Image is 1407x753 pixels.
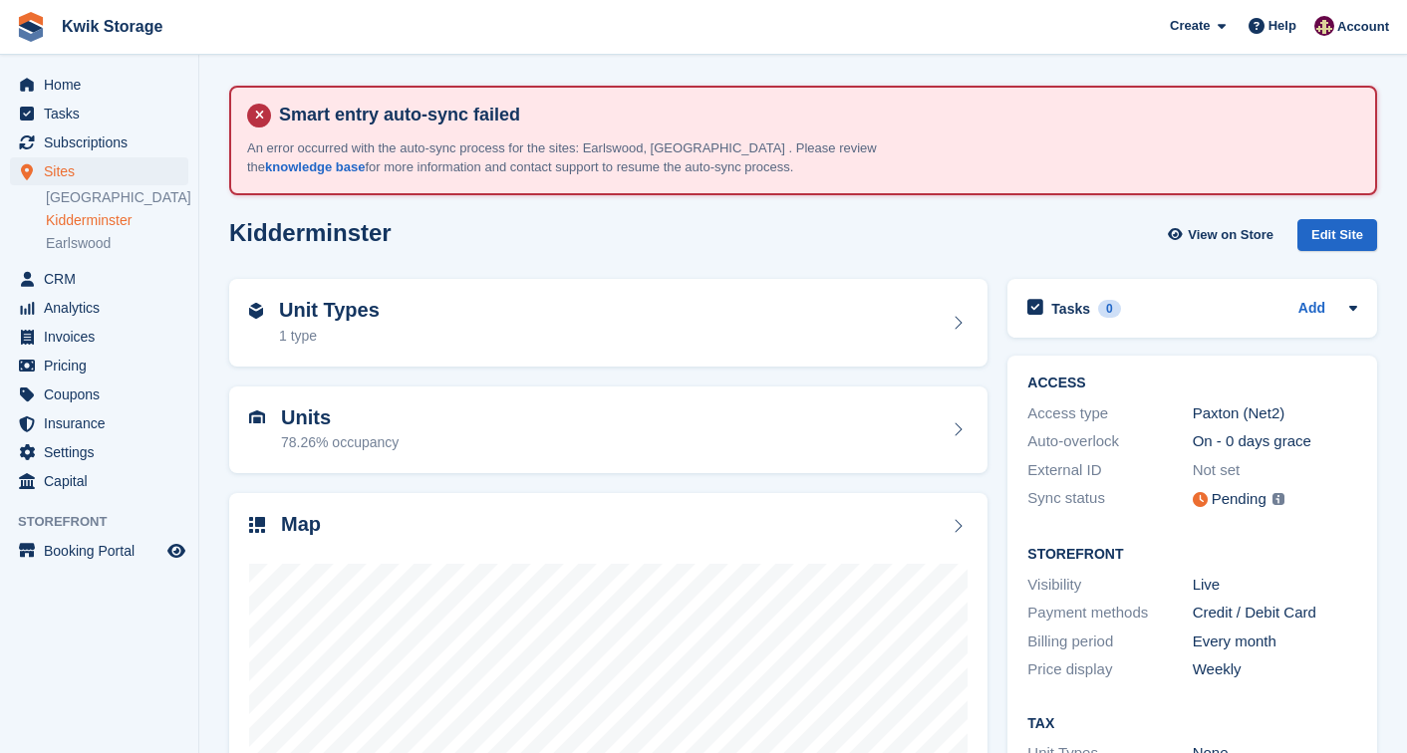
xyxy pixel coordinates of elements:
[229,386,987,474] a: Units 78.26% occupancy
[229,279,987,367] a: Unit Types 1 type
[1314,16,1334,36] img: ellie tragonette
[265,159,365,174] a: knowledge base
[1027,459,1192,482] div: External ID
[1027,574,1192,597] div: Visibility
[44,157,163,185] span: Sites
[1170,16,1210,36] span: Create
[10,128,188,156] a: menu
[1193,630,1357,653] div: Every month
[10,467,188,495] a: menu
[44,438,163,466] span: Settings
[229,219,392,246] h2: Kidderminster
[44,71,163,99] span: Home
[279,326,380,347] div: 1 type
[46,211,188,230] a: Kidderminster
[1027,547,1357,563] h2: Storefront
[1098,300,1121,318] div: 0
[44,380,163,408] span: Coupons
[44,409,163,437] span: Insurance
[1268,16,1296,36] span: Help
[44,265,163,293] span: CRM
[1165,219,1281,252] a: View on Store
[1188,225,1273,245] span: View on Store
[10,294,188,322] a: menu
[44,128,163,156] span: Subscriptions
[44,294,163,322] span: Analytics
[279,299,380,322] h2: Unit Types
[46,234,188,253] a: Earlswood
[1193,658,1357,681] div: Weekly
[10,157,188,185] a: menu
[1193,574,1357,597] div: Live
[10,71,188,99] a: menu
[281,406,399,429] h2: Units
[1298,298,1325,321] a: Add
[1193,459,1357,482] div: Not set
[18,512,198,532] span: Storefront
[1027,376,1357,391] h2: ACCESS
[10,537,188,565] a: menu
[249,517,265,533] img: map-icn-33ee37083ee616e46c38cad1a60f524a97daa1e2b2c8c0bc3eb3415660979fc1.svg
[10,380,188,408] a: menu
[281,513,321,536] h2: Map
[1027,602,1192,625] div: Payment methods
[1027,430,1192,453] div: Auto-overlock
[1297,219,1377,260] a: Edit Site
[1193,430,1357,453] div: On - 0 days grace
[1297,219,1377,252] div: Edit Site
[10,352,188,379] a: menu
[1212,488,1266,511] div: Pending
[46,188,188,207] a: [GEOGRAPHIC_DATA]
[249,410,265,424] img: unit-icn-7be61d7bf1b0ce9d3e12c5938cc71ed9869f7b940bace4675aadf7bd6d80202e.svg
[164,539,188,563] a: Preview store
[16,12,46,42] img: stora-icon-8386f47178a22dfd0bd8f6a31ec36ba5ce8667c1dd55bd0f319d3a0aa187defe.svg
[1051,300,1090,318] h2: Tasks
[1193,402,1357,425] div: Paxton (Net2)
[44,323,163,351] span: Invoices
[44,537,163,565] span: Booking Portal
[44,352,163,379] span: Pricing
[247,138,945,177] p: An error occurred with the auto-sync process for the sites: Earlswood, [GEOGRAPHIC_DATA] . Please...
[10,265,188,293] a: menu
[281,432,399,453] div: 78.26% occupancy
[1337,17,1389,37] span: Account
[249,303,263,319] img: unit-type-icn-2b2737a686de81e16bb02015468b77c625bbabd49415b5ef34ead5e3b44a266d.svg
[1193,602,1357,625] div: Credit / Debit Card
[10,100,188,127] a: menu
[271,104,1359,126] h4: Smart entry auto-sync failed
[54,10,170,43] a: Kwik Storage
[1027,716,1357,732] h2: Tax
[44,100,163,127] span: Tasks
[1027,487,1192,512] div: Sync status
[1027,630,1192,653] div: Billing period
[10,438,188,466] a: menu
[10,409,188,437] a: menu
[1027,658,1192,681] div: Price display
[44,467,163,495] span: Capital
[10,323,188,351] a: menu
[1027,402,1192,425] div: Access type
[1272,493,1284,505] img: icon-info-grey-7440780725fd019a000dd9b08b2336e03edf1995a4989e88bcd33f0948082b44.svg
